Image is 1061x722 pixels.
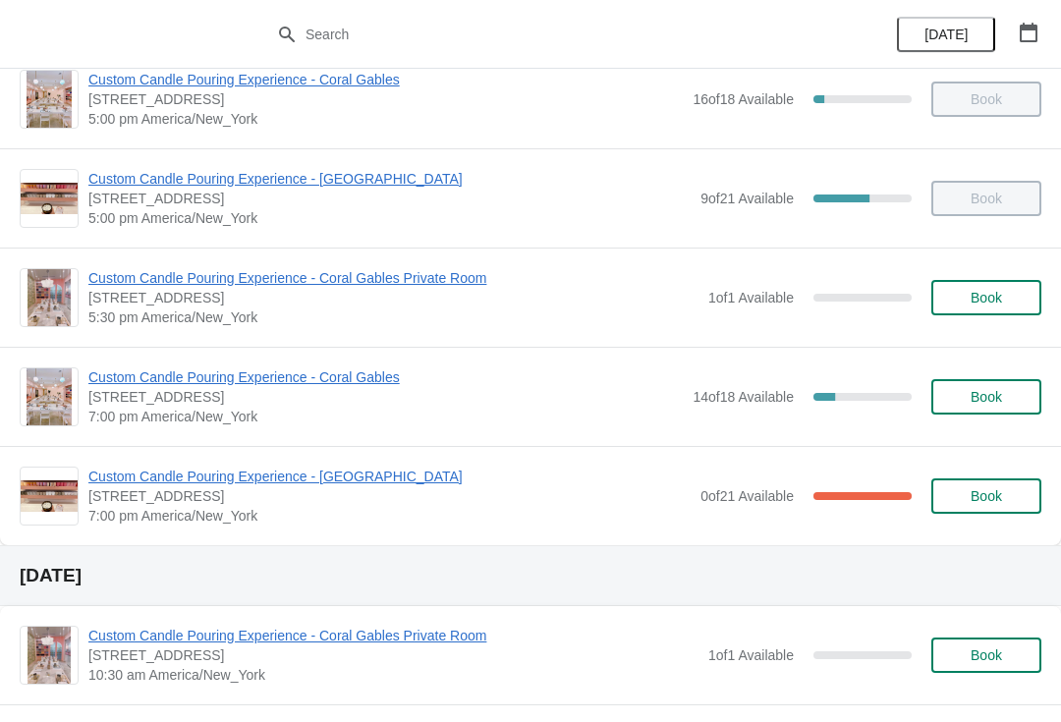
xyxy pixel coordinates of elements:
span: Custom Candle Pouring Experience - Coral Gables Private Room [88,626,698,645]
span: Book [971,647,1002,663]
span: 16 of 18 Available [693,91,794,107]
span: 10:30 am America/New_York [88,665,698,685]
span: Custom Candle Pouring Experience - Coral Gables [88,70,683,89]
span: Custom Candle Pouring Experience - [GEOGRAPHIC_DATA] [88,169,691,189]
span: [STREET_ADDRESS] [88,89,683,109]
span: [STREET_ADDRESS] [88,645,698,665]
span: [STREET_ADDRESS] [88,288,698,307]
span: 5:00 pm America/New_York [88,208,691,228]
span: [STREET_ADDRESS] [88,387,683,407]
img: Custom Candle Pouring Experience - Fort Lauderdale | 914 East Las Olas Boulevard, Fort Lauderdale... [21,480,78,513]
span: Book [971,488,1002,504]
button: Book [931,379,1041,415]
span: 7:00 pm America/New_York [88,506,691,526]
span: Book [971,389,1002,405]
span: Book [971,290,1002,305]
img: Custom Candle Pouring Experience - Coral Gables | 154 Giralda Avenue, Coral Gables, FL, USA | 7:0... [27,368,73,425]
span: 7:00 pm America/New_York [88,407,683,426]
img: Custom Candle Pouring Experience - Coral Gables Private Room | 154 Giralda Avenue, Coral Gables, ... [28,627,71,684]
span: 9 of 21 Available [700,191,794,206]
button: [DATE] [897,17,995,52]
button: Book [931,280,1041,315]
span: 1 of 1 Available [708,647,794,663]
img: Custom Candle Pouring Experience - Coral Gables | 154 Giralda Avenue, Coral Gables, FL, USA | 5:0... [27,71,73,128]
span: [DATE] [924,27,968,42]
span: [STREET_ADDRESS] [88,189,691,208]
span: 5:30 pm America/New_York [88,307,698,327]
span: 5:00 pm America/New_York [88,109,683,129]
span: 1 of 1 Available [708,290,794,305]
button: Book [931,638,1041,673]
span: Custom Candle Pouring Experience - Coral Gables Private Room [88,268,698,288]
button: Book [931,478,1041,514]
h2: [DATE] [20,566,1041,585]
span: 14 of 18 Available [693,389,794,405]
input: Search [305,17,796,52]
span: [STREET_ADDRESS] [88,486,691,506]
img: Custom Candle Pouring Experience - Coral Gables Private Room | 154 Giralda Avenue, Coral Gables, ... [28,269,71,326]
img: Custom Candle Pouring Experience - Fort Lauderdale | 914 East Las Olas Boulevard, Fort Lauderdale... [21,183,78,215]
span: Custom Candle Pouring Experience - Coral Gables [88,367,683,387]
span: Custom Candle Pouring Experience - [GEOGRAPHIC_DATA] [88,467,691,486]
span: 0 of 21 Available [700,488,794,504]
